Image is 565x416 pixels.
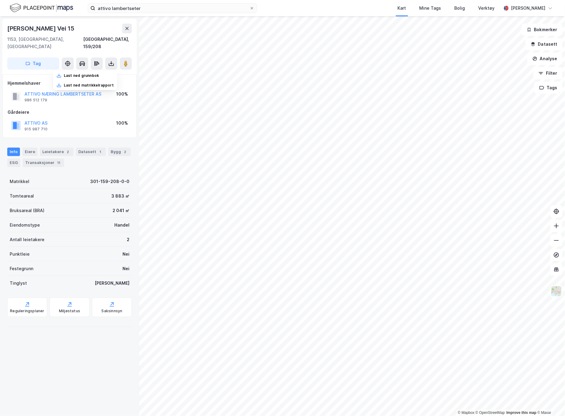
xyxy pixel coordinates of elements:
div: 1 [97,149,103,155]
div: Antall leietakere [10,236,44,243]
div: Matrikkel [10,178,29,185]
div: Gårdeiere [8,109,132,116]
div: Miljøstatus [59,309,80,313]
div: [GEOGRAPHIC_DATA], 159/208 [83,36,132,50]
img: logo.f888ab2527a4732fd821a326f86c7f29.svg [10,3,73,13]
img: Z [551,286,562,297]
button: Bokmerker [522,24,563,36]
iframe: Chat Widget [535,387,565,416]
button: Analyse [527,53,563,65]
a: Improve this map [507,411,537,415]
div: Saksinnsyn [102,309,122,313]
div: Handel [114,221,129,229]
div: 2 041 ㎡ [113,207,129,214]
div: [PERSON_NAME] [511,5,546,12]
div: Verktøy [478,5,495,12]
a: OpenStreetMap [476,411,505,415]
input: Søk på adresse, matrikkel, gårdeiere, leietakere eller personer [95,4,250,13]
div: Datasett [76,148,106,156]
button: Tag [7,57,59,70]
div: Eiere [22,148,38,156]
div: 301-159-208-0-0 [90,178,129,185]
a: Mapbox [458,411,475,415]
div: 2 [122,149,128,155]
button: Tags [534,82,563,94]
button: Filter [534,67,563,79]
div: Bolig [455,5,465,12]
div: Reguleringsplaner [10,309,44,313]
div: 100% [116,120,128,127]
div: Info [7,148,20,156]
div: Last ned grunnbok [64,73,99,78]
div: Bygg [108,148,131,156]
div: Transaksjoner [23,159,64,167]
div: Last ned matrikkelrapport [64,83,114,88]
div: 2 [127,236,129,243]
button: Datasett [526,38,563,50]
div: 100% [116,90,128,98]
div: Nei [122,265,129,272]
div: 11 [56,160,62,166]
div: Tinglyst [10,280,27,287]
div: Nei [122,251,129,258]
div: 1153, [GEOGRAPHIC_DATA], [GEOGRAPHIC_DATA] [7,36,83,50]
div: ESG [7,159,20,167]
div: Hjemmelshaver [8,80,132,87]
div: 986 512 179 [24,98,47,103]
div: 915 987 710 [24,127,47,132]
div: 2 [65,149,71,155]
div: Bruksareal (BRA) [10,207,44,214]
div: [PERSON_NAME] [95,280,129,287]
div: Tomteareal [10,192,34,200]
div: Punktleie [10,251,30,258]
div: Festegrunn [10,265,33,272]
div: Eiendomstype [10,221,40,229]
div: Mine Tags [420,5,441,12]
div: Kart [398,5,406,12]
div: [PERSON_NAME] Vei 15 [7,24,76,33]
div: 3 883 ㎡ [111,192,129,200]
div: Leietakere [40,148,73,156]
